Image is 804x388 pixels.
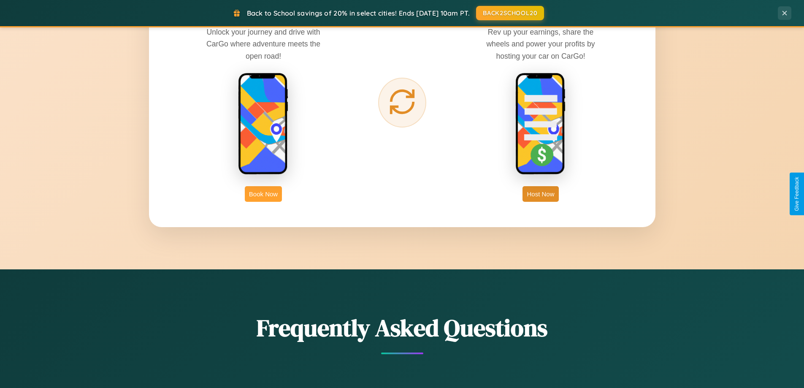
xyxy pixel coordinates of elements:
h2: Frequently Asked Questions [149,312,655,344]
button: Host Now [522,186,558,202]
p: Unlock your journey and drive with CarGo where adventure meets the open road! [200,26,327,62]
p: Rev up your earnings, share the wheels and power your profits by hosting your car on CarGo! [477,26,604,62]
span: Back to School savings of 20% in select cities! Ends [DATE] 10am PT. [247,9,470,17]
button: BACK2SCHOOL20 [476,6,544,20]
img: host phone [515,73,566,176]
div: Give Feedback [794,177,800,211]
img: rent phone [238,73,289,176]
button: Book Now [245,186,282,202]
